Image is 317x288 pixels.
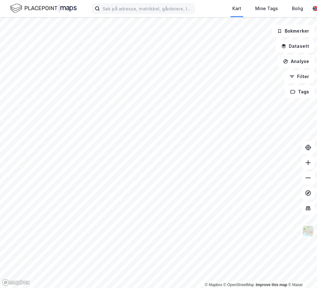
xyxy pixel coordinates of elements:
iframe: Chat Widget [285,258,317,288]
button: Filter [284,70,314,83]
a: Improve this map [256,283,287,287]
div: Kart [232,5,241,12]
a: OpenStreetMap [223,283,254,287]
button: Tags [285,85,314,98]
div: Bolig [292,5,303,12]
img: logo.f888ab2527a4732fd821a326f86c7f29.svg [10,3,77,14]
img: Z [302,225,314,237]
div: Mine Tags [255,5,278,12]
a: Mapbox homepage [2,279,30,286]
button: Bokmerker [272,25,314,37]
button: Analyse [278,55,314,68]
button: Datasett [276,40,314,53]
a: Mapbox [205,283,222,287]
input: Søk på adresse, matrikkel, gårdeiere, leietakere eller personer [100,4,195,13]
div: Kontrollprogram for chat [285,258,317,288]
